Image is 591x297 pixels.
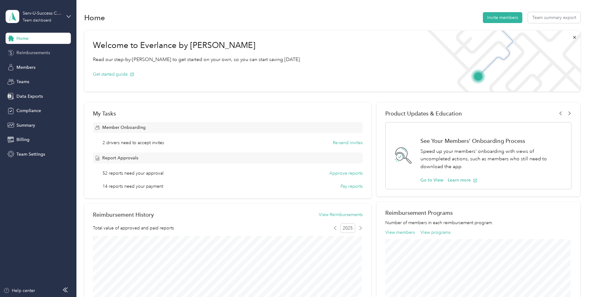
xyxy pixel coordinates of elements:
[420,229,451,236] button: View programs
[102,155,138,161] span: Report Approvals
[420,138,565,144] h1: See Your Members' Onboarding Process
[103,183,163,190] span: 14 reports need your payment
[93,225,174,231] span: Total value of approved and paid reports
[103,139,164,146] span: 2 drivers need to accept invites
[385,210,571,216] h2: Reimbursement Programs
[556,262,591,297] iframe: Everlance-gr Chat Button Frame
[84,14,105,21] h1: Home
[16,78,29,85] span: Teams
[16,64,35,71] span: Members
[340,224,355,233] span: 2025
[341,183,363,190] button: Pay reports
[385,229,415,236] button: View members
[421,31,580,92] img: Welcome to everlance
[420,148,565,171] p: Speed up your members' onboarding with views of uncompleted actions, such as members who still ne...
[420,177,443,183] button: Go to View
[93,56,301,64] p: Read our step-by-[PERSON_NAME] to get started on your own, so you can start saving [DATE].
[16,151,45,158] span: Team Settings
[385,110,462,117] span: Product Updates & Education
[16,107,41,114] span: Compliance
[16,93,43,100] span: Data Exports
[16,122,35,129] span: Summary
[102,124,146,131] span: Member Onboarding
[93,211,154,218] h2: Reimbursement History
[528,12,580,23] button: Team summary export
[23,19,51,22] div: Team dashboard
[333,139,363,146] button: Re-send invites
[23,10,62,16] div: Serv-U-Success Corp
[385,219,571,226] p: Number of members in each reimbursement program.
[3,287,35,294] button: Help center
[16,136,30,143] span: Billing
[483,12,522,23] button: Invite members
[16,49,50,56] span: Reimbursements
[103,170,163,177] span: 52 reports need your approval
[16,35,29,42] span: Home
[93,40,301,50] h1: Welcome to Everlance by [PERSON_NAME]
[319,211,363,218] button: View Reimbursements
[93,110,363,117] div: My Tasks
[329,170,363,177] button: Approve reports
[93,71,134,78] button: Get started guide
[448,177,477,183] button: Learn more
